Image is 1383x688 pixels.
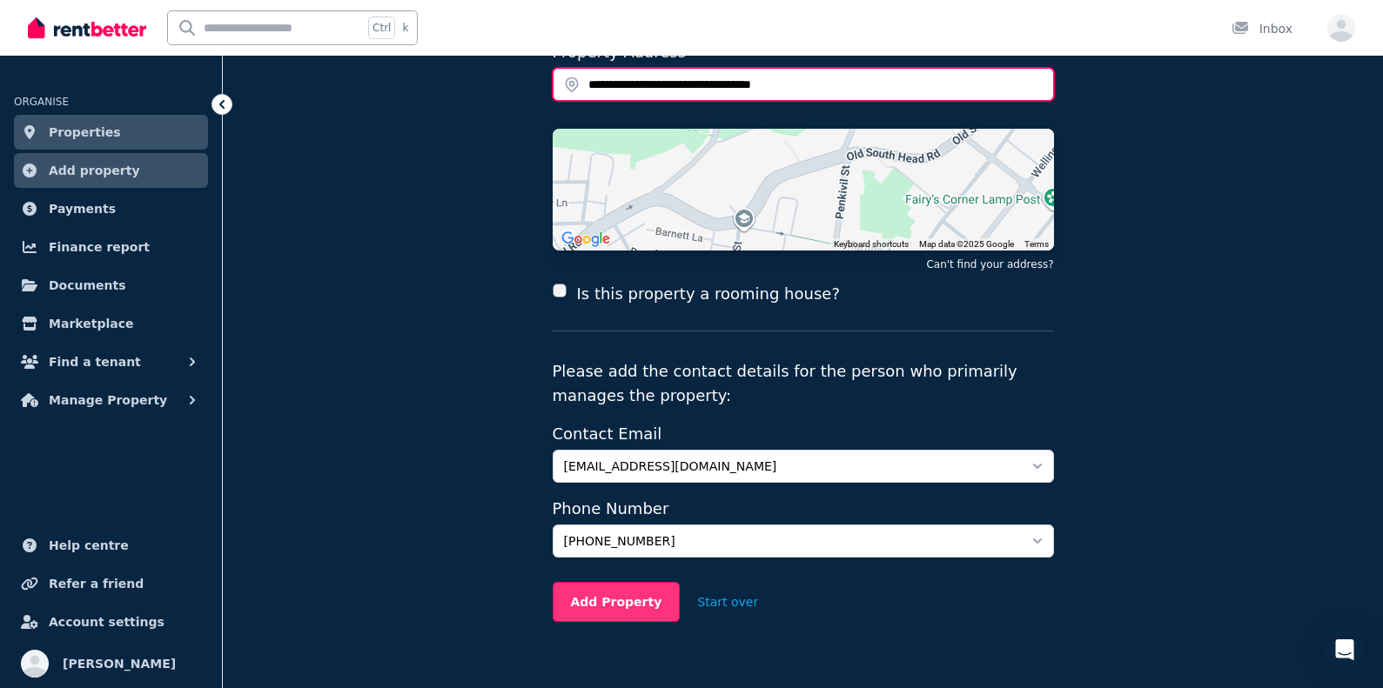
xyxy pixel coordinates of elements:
span: Properties [49,122,121,143]
button: Add Property [553,582,681,622]
span: Add property [49,160,140,181]
label: Is this property a rooming house? [577,282,840,306]
button: Find a tenant [14,344,208,379]
a: Account settings [14,605,208,639]
div: Open Intercom Messenger [1324,629,1366,671]
a: Refer a friend [14,566,208,601]
span: Help centre [49,535,129,556]
label: Contact Email [553,422,1054,446]
span: Payments [49,198,116,219]
button: Start over [680,583,775,621]
a: Payments [14,191,208,226]
span: Marketplace [49,313,133,334]
button: Manage Property [14,383,208,417]
a: Terms (opens in new tab) [1024,239,1049,249]
div: Inbox [1232,20,1292,37]
span: Manage Property [49,390,167,411]
a: Open this area in Google Maps (opens a new window) [557,228,614,250]
a: Add property [14,153,208,188]
a: Properties [14,115,208,150]
span: Find a tenant [49,351,141,372]
span: Finance report [49,237,150,257]
span: Map data ©2025 Google [919,239,1014,249]
label: Phone Number [553,497,1054,521]
a: Help centre [14,528,208,563]
span: [PERSON_NAME] [63,653,176,674]
span: Ctrl [368,17,395,39]
img: Google [557,228,614,250]
span: [EMAIL_ADDRESS][DOMAIN_NAME] [564,458,1018,475]
span: ORGANISE [14,96,69,108]
span: [PHONE_NUMBER] [564,532,1018,550]
a: Marketplace [14,306,208,341]
button: [PHONE_NUMBER] [553,524,1054,558]
button: Keyboard shortcuts [834,238,909,250]
a: Finance report [14,230,208,264]
img: RentBetter [28,15,146,41]
button: Can't find your address? [926,257,1053,271]
button: [EMAIL_ADDRESS][DOMAIN_NAME] [553,450,1054,483]
p: Please add the contact details for the person who primarily manages the property: [553,359,1054,408]
span: k [402,21,408,35]
span: Account settings [49,611,164,632]
a: Documents [14,268,208,303]
span: Refer a friend [49,573,144,594]
span: Documents [49,275,126,296]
